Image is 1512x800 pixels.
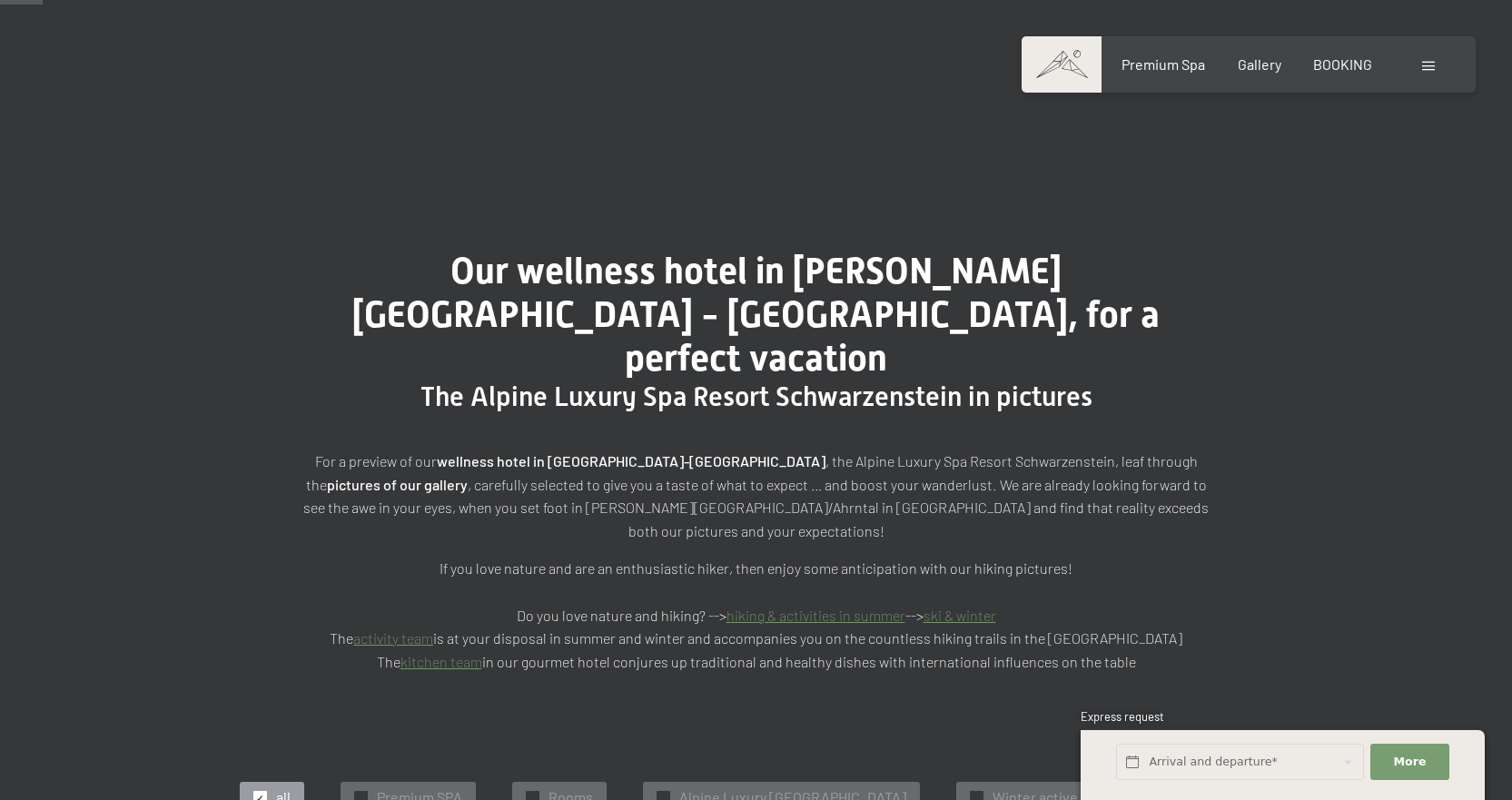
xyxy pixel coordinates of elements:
[1122,55,1205,73] a: Premium Spa
[327,476,468,493] strong: pictures of our gallery
[924,607,996,624] a: ski & winter
[353,629,433,647] a: activity team
[302,449,1211,542] p: For a preview of our , the Alpine Luxury Spa Resort Schwarzenstein, leaf through the , carefully ...
[1370,744,1448,781] button: More
[302,557,1211,673] p: If you love nature and are an enthusiastic hiker, then enjoy some anticipation with our hiking pi...
[437,452,825,469] strong: wellness hotel in [GEOGRAPHIC_DATA]-[GEOGRAPHIC_DATA]
[726,607,905,624] a: hiking & activities in summer
[1081,709,1164,724] span: Express request
[352,250,1160,380] span: Our wellness hotel in [PERSON_NAME][GEOGRAPHIC_DATA] - [GEOGRAPHIC_DATA], for a perfect vacation
[400,653,482,670] a: kitchen team
[1394,754,1427,770] span: More
[420,380,1092,412] span: The Alpine Luxury Spa Resort Schwarzenstein in pictures
[1313,55,1372,73] a: BOOKING
[1238,55,1281,73] a: Gallery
